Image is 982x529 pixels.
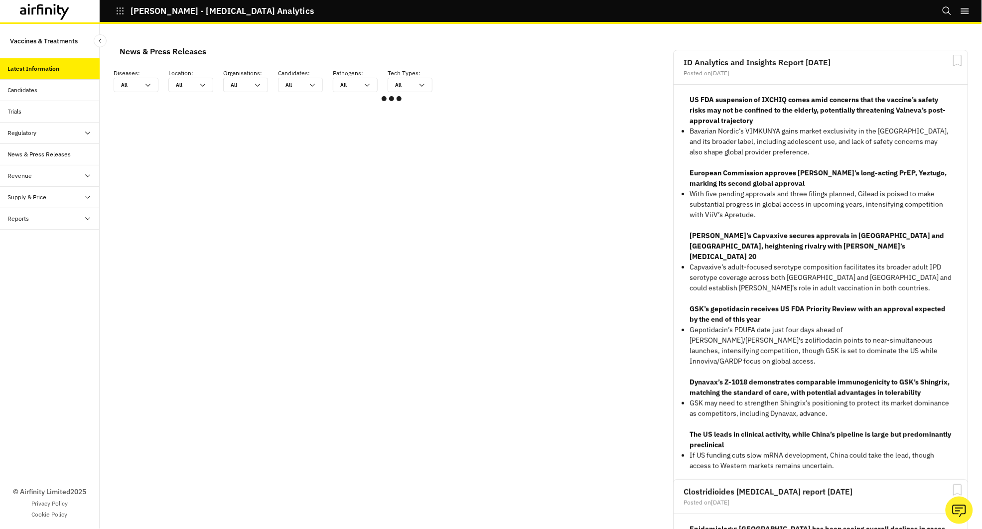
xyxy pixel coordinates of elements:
svg: Bookmark Report [951,484,964,496]
p: Diseases : [114,69,168,78]
p: Gepotidacin’s PDUFA date just four days ahead of [PERSON_NAME]/[PERSON_NAME]'s zoliflodacin point... [690,325,952,367]
strong: [PERSON_NAME]’s Capvaxive secures approvals in [GEOGRAPHIC_DATA] and [GEOGRAPHIC_DATA], heighteni... [690,231,944,261]
div: Latest Information [8,64,60,73]
p: If US funding cuts slow mRNA development, China could take the lead, though access to Western mar... [690,450,952,471]
p: Vaccines & Treatments [10,32,78,50]
strong: US FDA suspension of IXCHIQ comes amid concerns that the vaccine’s safety risks may not be confin... [690,95,946,125]
div: Revenue [8,171,32,180]
div: News & Press Releases [120,44,206,59]
div: Trials [8,107,22,116]
h2: Clostridioides [MEDICAL_DATA] report [DATE] [684,488,958,496]
div: Posted on [DATE] [684,500,958,506]
button: [PERSON_NAME] - [MEDICAL_DATA] Analytics [116,2,314,19]
p: © Airfinity Limited 2025 [13,487,86,497]
h2: ID Analytics and Insights Report [DATE] [684,58,958,66]
p: Location : [168,69,223,78]
button: Search [942,2,952,19]
p: Organisations : [223,69,278,78]
strong: European Commission approves [PERSON_NAME]’s long-acting PrEP, Yeztugo, marking its second global... [690,168,947,188]
p: Tech Types : [388,69,442,78]
div: News & Press Releases [8,150,71,159]
p: With five pending approvals and three filings planned, Gilead is poised to make substantial progr... [690,189,952,220]
div: Posted on [DATE] [684,70,958,76]
strong: The US leads in clinical activity, while China’s pipeline is large but predominantly preclinical [690,430,951,449]
svg: Bookmark Report [951,54,964,67]
p: [PERSON_NAME] - [MEDICAL_DATA] Analytics [131,6,314,15]
button: Ask our analysts [946,497,973,524]
p: Pathogens : [333,69,388,78]
strong: GSK’s gepotidacin receives US FDA Priority Review with an approval expected by the end of this year [690,304,946,324]
p: Capvaxive’s adult-focused serotype composition facilitates its broader adult IPD serotype coverag... [690,262,952,293]
p: Candidates : [278,69,333,78]
div: Reports [8,214,29,223]
a: Privacy Policy [31,499,68,508]
button: Close Sidebar [94,34,107,47]
p: GSK may need to strengthen Shingrix’s positioning to protect its market dominance as competitors,... [690,398,952,419]
div: Supply & Price [8,193,47,202]
strong: Dynavax’s Z-1018 demonstrates comparable immunogenicity to GSK’s Shingrix, matching the standard ... [690,378,950,397]
a: Cookie Policy [32,510,68,519]
p: Bavarian Nordic’s VIMKUNYA gains market exclusivity in the [GEOGRAPHIC_DATA], and its broader lab... [690,126,952,157]
div: Regulatory [8,129,37,137]
div: Candidates [8,86,38,95]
